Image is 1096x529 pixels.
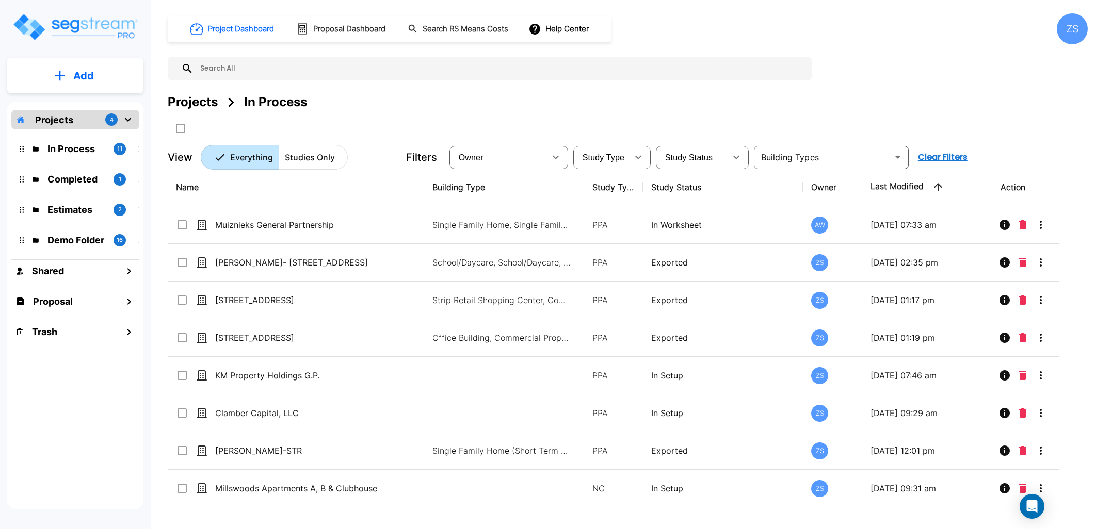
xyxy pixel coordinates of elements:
[194,57,807,80] input: Search All
[592,482,635,494] p: NC
[424,169,584,206] th: Building Type
[215,332,387,344] p: [STREET_ADDRESS]
[47,203,105,217] p: Estimates
[279,145,348,170] button: Studies Only
[244,93,307,111] div: In Process
[871,444,984,457] p: [DATE] 12:01 pm
[811,254,828,271] div: ZS
[592,407,635,419] p: PPA
[871,219,984,231] p: [DATE] 07:33 am
[215,482,387,494] p: Millswoods Apartments A, B & Clubhouse
[1020,494,1044,519] div: Open Intercom Messenger
[1030,290,1051,310] button: More-Options
[811,329,828,346] div: ZS
[994,403,1015,423] button: Info
[32,264,64,278] h1: Shared
[1015,403,1030,423] button: Delete
[432,219,572,231] p: Single Family Home, Single Family Home, Single Family Home Site
[208,23,274,35] h1: Project Dashboard
[1030,252,1051,273] button: More-Options
[583,153,624,162] span: Study Type
[119,175,121,184] p: 1
[423,23,508,35] h1: Search RS Means Costs
[643,169,803,206] th: Study Status
[168,169,424,206] th: Name
[1030,214,1051,235] button: More-Options
[1015,252,1030,273] button: Delete
[811,217,828,234] div: AW
[811,442,828,459] div: ZS
[459,153,483,162] span: Owner
[1015,290,1030,310] button: Delete
[118,205,122,214] p: 2
[32,325,57,339] h1: Trash
[592,332,635,344] p: PPA
[186,18,280,40] button: Project Dashboard
[215,407,387,419] p: Clamber Capital, LLC
[35,113,73,127] p: Projects
[592,219,635,231] p: PPA
[992,169,1069,206] th: Action
[651,369,795,382] p: In Setup
[168,93,218,111] div: Projects
[592,256,635,269] p: PPA
[1057,13,1088,44] div: ZS
[871,332,984,344] p: [DATE] 01:19 pm
[526,19,593,39] button: Help Center
[651,256,795,269] p: Exported
[803,169,862,206] th: Owner
[432,332,572,344] p: Office Building, Commercial Property Site
[170,118,191,139] button: SelectAll
[285,151,335,163] p: Studies Only
[592,369,635,382] p: PPA
[994,440,1015,461] button: Info
[1030,327,1051,348] button: More-Options
[592,444,635,457] p: PPA
[201,145,348,170] div: Platform
[757,150,889,164] input: Building Types
[994,290,1015,310] button: Info
[1015,478,1030,499] button: Delete
[452,143,545,172] div: Select
[811,367,828,384] div: ZS
[658,143,726,172] div: Select
[73,68,94,84] p: Add
[994,252,1015,273] button: Info
[1030,440,1051,461] button: More-Options
[871,407,984,419] p: [DATE] 09:29 am
[651,219,795,231] p: In Worksheet
[994,327,1015,348] button: Info
[871,294,984,306] p: [DATE] 01:17 pm
[871,369,984,382] p: [DATE] 07:46 am
[215,294,387,306] p: [STREET_ADDRESS]
[117,144,122,153] p: 11
[215,256,387,269] p: [PERSON_NAME]- [STREET_ADDRESS]
[7,61,143,91] button: Add
[12,12,138,42] img: Logo
[313,23,385,35] h1: Proposal Dashboard
[47,172,105,186] p: Completed
[47,233,105,247] p: Demo Folder
[811,480,828,497] div: ZS
[811,405,828,422] div: ZS
[871,256,984,269] p: [DATE] 02:35 pm
[862,169,992,206] th: Last Modified
[651,482,795,494] p: In Setup
[432,294,572,306] p: Strip Retail Shopping Center, Commercial Property Site
[432,444,572,457] p: Single Family Home (Short Term Residential Rental), Single Family Home Site
[811,292,828,309] div: ZS
[404,19,514,39] button: Search RS Means Costs
[651,332,795,344] p: Exported
[215,444,387,457] p: [PERSON_NAME]-STR
[994,478,1015,499] button: Info
[1030,365,1051,386] button: More-Options
[215,369,387,382] p: KM Property Holdings G.P.
[651,407,795,419] p: In Setup
[575,143,628,172] div: Select
[914,147,972,168] button: Clear Filters
[651,294,795,306] p: Exported
[110,115,114,124] p: 4
[406,150,437,165] p: Filters
[230,151,273,163] p: Everything
[215,219,387,231] p: Muiznieks General Partnership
